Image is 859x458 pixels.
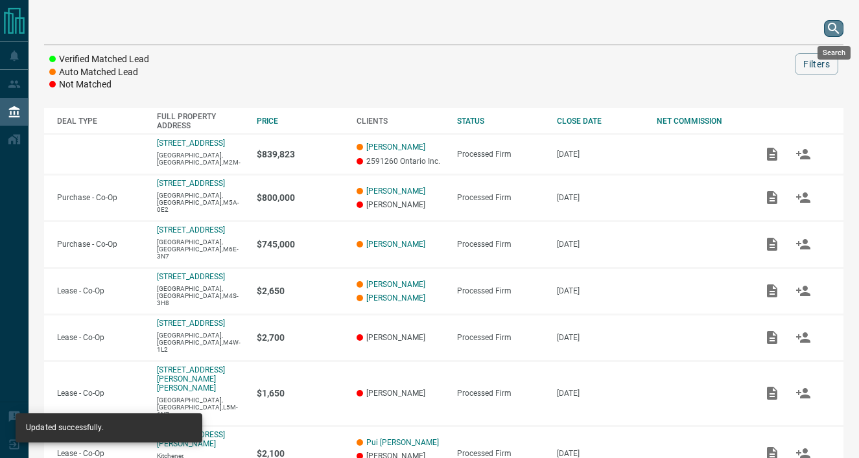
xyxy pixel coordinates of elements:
[157,285,244,306] p: [GEOGRAPHIC_DATA],[GEOGRAPHIC_DATA],M4S-3H8
[818,46,851,60] div: Search
[257,332,344,343] p: $2,700
[57,117,144,126] div: DEAL TYPE
[157,112,244,130] div: FULL PROPERTY ADDRESS
[788,333,819,342] span: Match Clients
[757,193,788,202] span: Add / View Documents
[157,396,244,418] p: [GEOGRAPHIC_DATA],[GEOGRAPHIC_DATA],L5M-6N7
[824,20,843,37] button: search button
[157,225,225,235] a: [STREET_ADDRESS]
[366,280,425,289] a: [PERSON_NAME]
[795,53,838,75] button: Filters
[49,78,149,91] li: Not Matched
[557,333,644,342] p: [DATE]
[457,333,544,342] div: Processed Firm
[257,192,344,203] p: $800,000
[757,286,788,295] span: Add / View Documents
[366,293,425,303] a: [PERSON_NAME]
[366,438,439,447] a: Pui [PERSON_NAME]
[788,389,819,398] span: Match Clients
[57,240,144,249] p: Purchase - Co-Op
[257,239,344,249] p: $745,000
[557,117,644,126] div: CLOSE DATE
[57,389,144,398] p: Lease - Co-Op
[57,449,144,458] p: Lease - Co-Op
[457,117,544,126] div: STATUS
[457,389,544,398] div: Processed Firm
[366,187,425,196] a: [PERSON_NAME]
[57,286,144,295] p: Lease - Co-Op
[357,117,443,126] div: CLIENTS
[788,286,819,295] span: Match Clients
[557,150,644,159] p: [DATE]
[757,240,788,249] span: Add / View Documents
[157,332,244,353] p: [GEOGRAPHIC_DATA],[GEOGRAPHIC_DATA],M4W-1L2
[157,192,244,213] p: [GEOGRAPHIC_DATA],[GEOGRAPHIC_DATA],M5A-0E2
[557,240,644,249] p: [DATE]
[366,240,425,249] a: [PERSON_NAME]
[157,319,225,328] a: [STREET_ADDRESS]
[49,53,149,66] li: Verified Matched Lead
[557,449,644,458] p: [DATE]
[457,286,544,295] div: Processed Firm
[757,389,788,398] span: Add / View Documents
[457,449,544,458] div: Processed Firm
[357,333,443,342] p: [PERSON_NAME]
[157,272,225,281] a: [STREET_ADDRESS]
[366,143,425,152] a: [PERSON_NAME]
[357,200,443,209] p: [PERSON_NAME]
[57,193,144,202] p: Purchase - Co-Op
[257,286,344,296] p: $2,650
[757,149,788,158] span: Add / View Documents
[557,193,644,202] p: [DATE]
[257,117,344,126] div: PRICE
[788,193,819,202] span: Match Clients
[257,149,344,159] p: $839,823
[157,238,244,260] p: [GEOGRAPHIC_DATA],[GEOGRAPHIC_DATA],M6E-3N7
[157,139,225,148] a: [STREET_ADDRESS]
[26,417,104,439] div: Updated successfully.
[457,240,544,249] div: Processed Firm
[788,449,819,458] span: Match Clients
[757,449,788,458] span: Add / View Documents
[357,157,443,166] p: 2591260 Ontario Inc.
[357,389,443,398] p: [PERSON_NAME]
[49,66,149,79] li: Auto Matched Lead
[657,117,744,126] div: NET COMMISSION
[157,365,225,393] a: [STREET_ADDRESS][PERSON_NAME][PERSON_NAME]
[557,286,644,295] p: [DATE]
[57,333,144,342] p: Lease - Co-Op
[557,389,644,398] p: [DATE]
[757,333,788,342] span: Add / View Documents
[457,193,544,202] div: Processed Firm
[457,150,544,159] div: Processed Firm
[788,240,819,249] span: Match Clients
[788,149,819,158] span: Match Clients
[157,179,225,188] a: [STREET_ADDRESS]
[157,152,244,166] p: [GEOGRAPHIC_DATA],[GEOGRAPHIC_DATA],M2M-
[257,388,344,398] p: $1,650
